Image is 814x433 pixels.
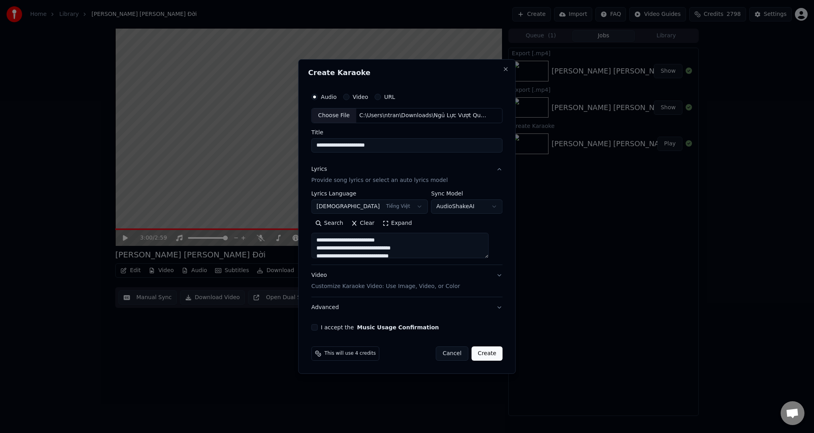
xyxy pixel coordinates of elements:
[431,191,503,196] label: Sync Model
[311,191,428,196] label: Lyrics Language
[357,325,439,330] button: I accept the
[311,176,448,184] p: Provide song lyrics or select an auto lyrics model
[311,130,502,135] label: Title
[311,271,460,290] div: Video
[324,350,376,357] span: This will use 4 credits
[311,217,347,230] button: Search
[321,94,337,100] label: Audio
[378,217,416,230] button: Expand
[311,159,502,191] button: LyricsProvide song lyrics or select an auto lyrics model
[436,346,468,361] button: Cancel
[311,265,502,297] button: VideoCustomize Karaoke Video: Use Image, Video, or Color
[311,297,502,318] button: Advanced
[471,346,503,361] button: Create
[384,94,395,100] label: URL
[321,325,439,330] label: I accept the
[312,108,356,123] div: Choose File
[311,282,460,290] p: Customize Karaoke Video: Use Image, Video, or Color
[311,191,502,265] div: LyricsProvide song lyrics or select an auto lyrics model
[353,94,368,100] label: Video
[356,112,491,120] div: C:\Users\ntran\Downloads\Ngủ Lực Vượt Qua Sông Mê.wav
[347,217,378,230] button: Clear
[308,69,506,76] h2: Create Karaoke
[311,165,327,173] div: Lyrics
